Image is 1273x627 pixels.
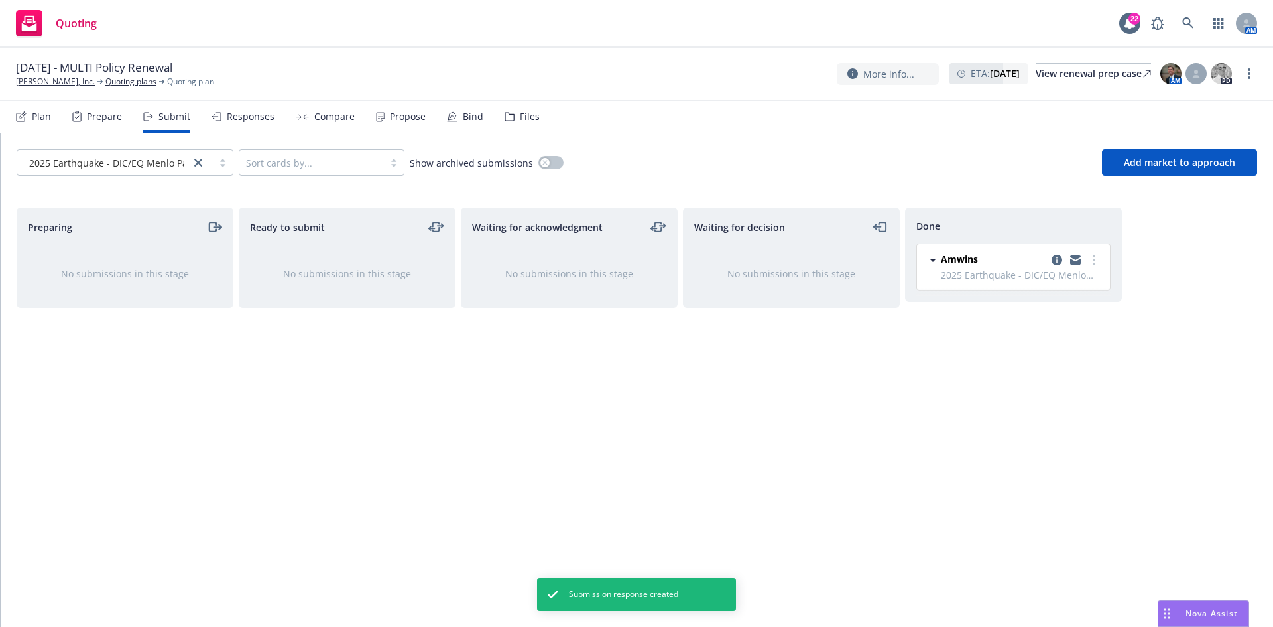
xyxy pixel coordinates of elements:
[29,156,196,170] span: 2025 Earthquake - DIC/EQ Menlo Park
[158,111,190,122] div: Submit
[705,267,878,281] div: No submissions in this stage
[11,5,102,42] a: Quoting
[1211,63,1232,84] img: photo
[428,219,444,235] a: moveLeftRight
[463,111,483,122] div: Bind
[390,111,426,122] div: Propose
[227,111,274,122] div: Responses
[56,18,97,29] span: Quoting
[1158,600,1249,627] button: Nova Assist
[694,220,785,234] span: Waiting for decision
[1124,156,1235,169] span: Add market to approach
[1175,10,1201,36] a: Search
[916,219,940,233] span: Done
[206,219,222,235] a: moveRight
[190,155,206,171] a: close
[1049,252,1065,268] a: copy logging email
[24,156,184,170] span: 2025 Earthquake - DIC/EQ Menlo Park
[650,219,666,235] a: moveLeftRight
[105,76,156,88] a: Quoting plans
[1205,10,1232,36] a: Switch app
[16,76,95,88] a: [PERSON_NAME], Inc.
[1102,149,1257,176] button: Add market to approach
[1241,66,1257,82] a: more
[483,267,656,281] div: No submissions in this stage
[38,267,212,281] div: No submissions in this stage
[16,60,172,76] span: [DATE] - MULTI Policy Renewal
[1185,608,1238,619] span: Nova Assist
[971,66,1020,80] span: ETA :
[569,589,678,600] span: Submission response created
[1036,63,1151,84] a: View renewal prep case
[472,220,603,234] span: Waiting for acknowledgment
[520,111,540,122] div: Files
[167,76,214,88] span: Quoting plan
[314,111,355,122] div: Compare
[1144,10,1171,36] a: Report a Bug
[863,67,914,81] span: More info...
[410,156,533,170] span: Show archived submissions
[261,267,434,281] div: No submissions in this stage
[1158,601,1175,626] div: Drag to move
[87,111,122,122] div: Prepare
[990,67,1020,80] strong: [DATE]
[1067,252,1083,268] a: copy logging email
[32,111,51,122] div: Plan
[1128,11,1140,23] div: 22
[28,220,72,234] span: Preparing
[837,63,939,85] button: More info...
[1160,63,1182,84] img: photo
[873,219,888,235] a: moveLeft
[250,220,325,234] span: Ready to submit
[1036,64,1151,84] div: View renewal prep case
[941,252,978,266] span: Amwins
[1086,252,1102,268] a: more
[941,268,1102,282] span: 2025 Earthquake - DIC/EQ Menlo Park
